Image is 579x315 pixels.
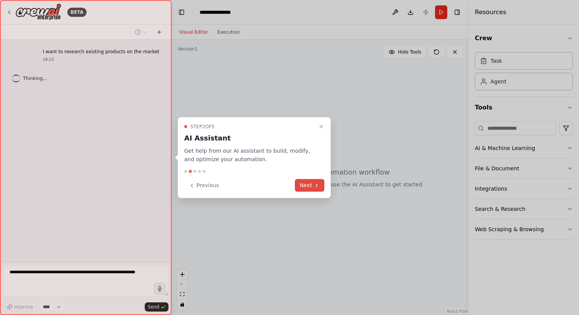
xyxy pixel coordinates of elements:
button: Hide left sidebar [176,7,187,18]
button: Next [295,179,324,192]
button: Close walkthrough [317,122,326,131]
span: Step 2 of 5 [190,123,215,129]
h3: AI Assistant [184,132,315,143]
p: Get help from our AI assistant to build, modify, and optimize your automation. [184,146,315,164]
button: Previous [184,179,224,192]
